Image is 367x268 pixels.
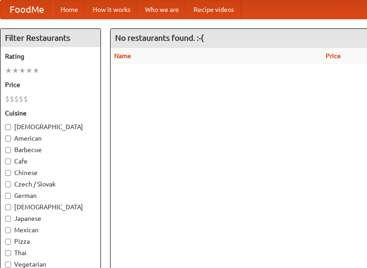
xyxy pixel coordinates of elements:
li: ★ [12,66,19,76]
label: [DEMOGRAPHIC_DATA] [5,202,96,212]
label: American [5,134,96,143]
a: Price [326,52,341,60]
label: [DEMOGRAPHIC_DATA] [5,122,96,131]
a: FoodMe [0,0,53,19]
li: ★ [19,66,26,76]
label: Cafe [5,157,96,166]
h5: Price [5,80,96,89]
input: Pizza [5,239,11,245]
li: $ [14,94,19,104]
h5: Rating [5,52,96,61]
label: Chinese [5,168,96,177]
li: $ [19,94,23,104]
label: German [5,191,96,200]
h5: Cuisine [5,109,96,118]
input: [DEMOGRAPHIC_DATA] [5,124,11,130]
h4: Filter Restaurants [0,29,100,47]
input: Vegetarian [5,262,11,268]
label: Japanese [5,214,96,223]
input: [DEMOGRAPHIC_DATA] [5,204,11,210]
a: How it works [85,0,138,19]
ng-pluralize: No restaurants found. :-( [115,33,204,42]
li: $ [5,94,10,104]
input: Japanese [5,216,11,222]
label: Barbecue [5,145,96,154]
input: Barbecue [5,147,11,153]
li: ★ [33,66,39,76]
input: Mexican [5,227,11,233]
li: $ [23,94,28,104]
label: Thai [5,248,96,257]
li: $ [10,94,14,104]
label: Pizza [5,237,96,246]
li: ★ [26,66,33,76]
label: Czech / Slovak [5,180,96,189]
input: German [5,193,11,199]
input: Chinese [5,170,11,176]
a: Recipe videos [186,0,241,19]
a: Who we are [138,0,186,19]
li: ★ [5,66,12,76]
a: Home [53,0,85,19]
input: Thai [5,250,11,256]
input: Czech / Slovak [5,181,11,187]
label: Mexican [5,225,96,235]
input: Cafe [5,159,11,164]
input: American [5,136,11,142]
a: Name [114,52,131,60]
